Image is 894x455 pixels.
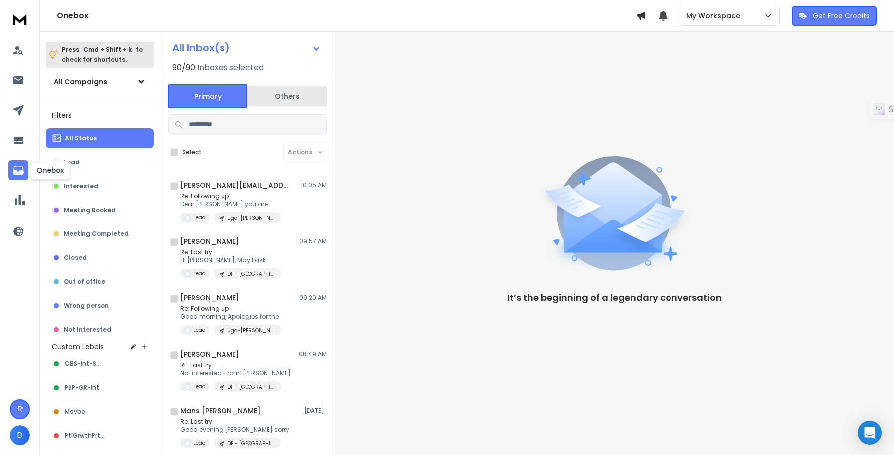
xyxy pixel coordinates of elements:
div: Onebox [30,161,71,180]
p: Not Interested [64,326,111,334]
button: PtlGrwthPrtnr [46,426,154,446]
h1: All Inbox(s) [172,43,230,53]
p: Dear [PERSON_NAME] you are [180,200,281,208]
h1: [PERSON_NAME] [180,349,239,359]
p: Press to check for shortcuts. [62,45,143,65]
p: Not interested. From: [PERSON_NAME] [180,369,291,377]
p: Meeting Completed [64,230,129,238]
p: Re: Following up [180,192,281,200]
p: Meeting Booked [64,206,116,214]
button: Primary [168,84,247,108]
h3: Inboxes selected [197,62,264,74]
button: Wrong person [46,296,154,316]
p: Hi [PERSON_NAME], May I ask [180,256,281,264]
button: All Campaigns [46,72,154,92]
p: Re: Last try [180,418,289,426]
p: Lead [193,270,206,277]
button: Maybe [46,402,154,422]
h3: Filters [46,108,154,122]
p: Lead [193,326,206,334]
span: Cmd + Shift + k [82,44,133,55]
button: Get Free Credits [792,6,877,26]
span: CBS-Int-Sell [65,360,103,368]
p: Interested [64,182,98,190]
p: Lead [193,439,206,447]
p: 09:57 AM [299,237,327,245]
p: All Status [65,134,97,142]
button: CBS-Int-Sell [46,354,154,374]
p: Good morning, Apologies for the [180,313,281,321]
button: All Status [46,128,154,148]
span: Maybe [65,408,85,416]
p: DF - [GEOGRAPHIC_DATA] - FU.1.2 [227,440,275,447]
p: Closed [64,254,87,262]
p: Good evening [PERSON_NAME] sorry [180,426,289,434]
p: Re: Following up [180,305,281,313]
p: 10:05 AM [301,181,327,189]
div: Open Intercom Messenger [858,421,882,445]
p: [DATE] [304,407,327,415]
button: Closed [46,248,154,268]
label: Select [182,148,202,156]
p: It’s the beginning of a legendary conversation [507,291,722,305]
h3: Custom Labels [52,342,104,352]
span: 90 / 90 [172,62,195,74]
button: Not Interested [46,320,154,340]
p: My Workspace [686,11,744,21]
button: PSP-GR-Int [46,378,154,398]
p: DF - [GEOGRAPHIC_DATA] - FU.1.2 [227,383,275,391]
p: Lead [64,158,80,166]
button: Lead [46,152,154,172]
h1: [PERSON_NAME][EMAIL_ADDRESS][PERSON_NAME][DOMAIN_NAME] [180,180,290,190]
button: D [10,425,30,445]
h1: Onebox [57,10,636,22]
p: Get Free Credits [813,11,870,21]
p: Uga-[PERSON_NAME]-[PERSON_NAME]-[GEOGRAPHIC_DATA] [227,214,275,222]
h1: [PERSON_NAME] [180,293,239,303]
span: PtlGrwthPrtnr [65,432,106,440]
p: DF - [GEOGRAPHIC_DATA] - FU.1.2 [227,270,275,278]
p: Uga-[PERSON_NAME]-[PERSON_NAME]-[GEOGRAPHIC_DATA] [227,327,275,334]
p: Out of office [64,278,105,286]
h1: All Campaigns [54,77,107,87]
p: Lead [193,214,206,221]
button: Meeting Completed [46,224,154,244]
p: Wrong person [64,302,109,310]
p: RE: Last try [180,361,291,369]
h1: [PERSON_NAME] [180,236,239,246]
p: Re: Last try [180,248,281,256]
button: Out of office [46,272,154,292]
p: Lead [193,383,206,390]
img: logo [10,10,30,28]
h1: Mans [PERSON_NAME] [180,406,261,416]
button: Others [247,85,327,107]
button: All Inbox(s) [164,38,329,58]
span: PSP-GR-Int [65,384,99,392]
button: Meeting Booked [46,200,154,220]
button: Interested [46,176,154,196]
p: 08:49 AM [299,350,327,358]
p: 09:20 AM [299,294,327,302]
